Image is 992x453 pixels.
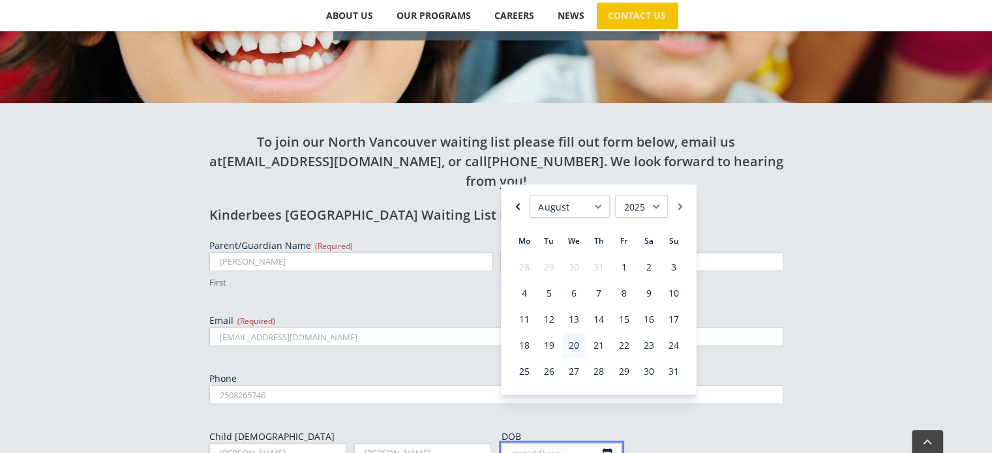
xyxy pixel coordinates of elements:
[209,276,492,289] label: First
[644,235,654,246] span: Saturday
[530,195,610,218] select: Select month
[568,235,580,246] span: Wednesday
[385,3,483,29] a: OUR PROGRAMS
[662,281,685,306] a: 10
[562,255,586,280] span: 30
[612,333,636,358] a: 22
[562,281,586,306] a: 6
[537,255,561,280] span: 29
[562,359,586,384] a: 27
[662,255,685,280] a: 3
[615,195,668,218] select: Select year
[637,359,661,384] a: 30
[612,281,636,306] a: 8
[500,276,783,289] label: Last
[209,430,335,443] legend: Child [DEMOGRAPHIC_DATA]
[326,11,373,20] span: ABOUT US
[487,153,604,170] a: [PHONE_NUMBER]
[637,255,661,280] a: 2
[209,239,353,252] legend: Parent/Guardian Name
[669,235,679,246] span: Sunday
[209,372,783,385] label: Phone
[537,359,561,384] a: 26
[562,307,586,332] a: 13
[544,235,554,246] span: Tuesday
[494,11,534,20] span: CAREERS
[587,281,610,306] a: 7
[612,307,636,332] a: 15
[512,281,535,306] a: 4
[608,11,666,20] span: CONTACT US
[637,307,661,332] a: 16
[502,430,783,443] label: DOB
[662,359,685,384] a: 31
[562,333,586,358] a: 20
[587,255,610,280] span: 31
[620,235,627,246] span: Friday
[547,3,596,29] a: NEWS
[315,241,353,252] span: (Required)
[209,205,783,225] h2: Kinderbees [GEOGRAPHIC_DATA] Waiting List Registration
[637,281,661,306] a: 9
[612,255,636,280] a: 1
[673,195,686,218] a: Next
[237,315,275,327] span: (Required)
[594,235,604,246] span: Thursday
[222,153,442,170] a: [EMAIL_ADDRESS][DOMAIN_NAME]
[612,359,636,384] a: 29
[209,314,783,327] label: Email
[511,195,524,218] a: Previous
[587,333,610,358] a: 21
[537,281,561,306] a: 5
[397,11,471,20] span: OUR PROGRAMS
[558,11,584,20] span: NEWS
[512,359,535,384] a: 25
[637,333,661,358] a: 23
[512,307,535,332] a: 11
[662,307,685,332] a: 17
[587,359,610,384] a: 28
[537,307,561,332] a: 12
[537,333,561,358] a: 19
[512,333,535,358] a: 18
[209,132,783,191] h2: To join our North Vancouver waiting list please fill out form below, email us at , or call . We l...
[315,3,385,29] a: ABOUT US
[597,3,678,29] a: CONTACT US
[512,255,535,280] span: 28
[662,333,685,358] a: 24
[483,3,546,29] a: CAREERS
[519,235,530,246] span: Monday
[587,307,610,332] a: 14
